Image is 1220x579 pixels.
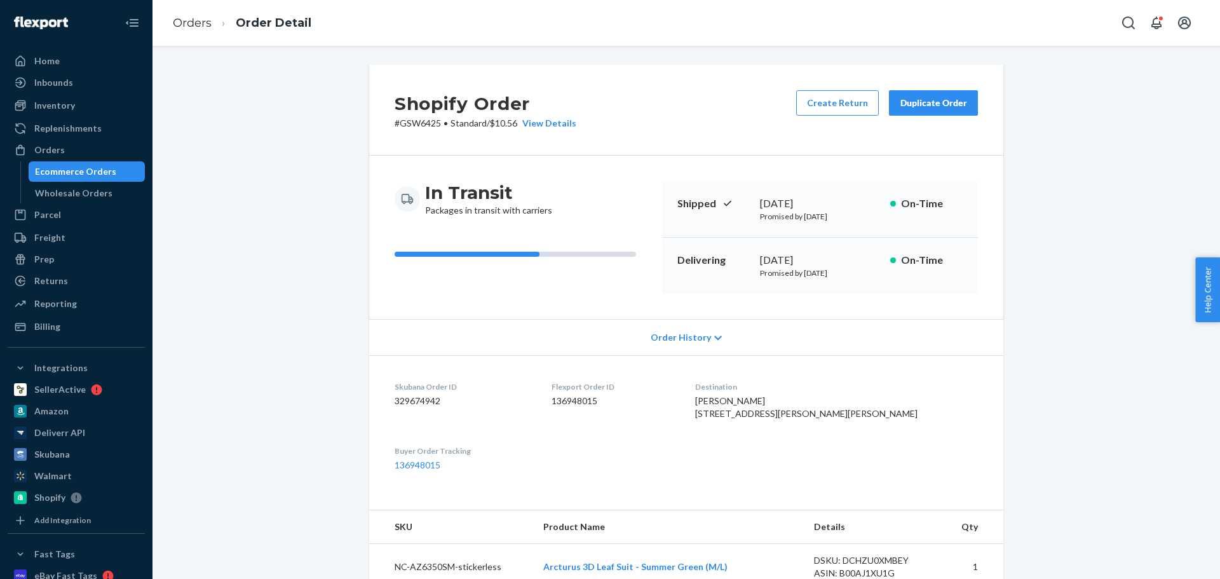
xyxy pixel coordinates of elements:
a: Inventory [8,95,145,116]
p: Shipped [677,196,750,211]
a: Freight [8,228,145,248]
dt: Flexport Order ID [552,381,675,392]
a: Walmart [8,466,145,486]
h3: In Transit [425,181,552,204]
dt: Destination [695,381,978,392]
th: SKU [369,510,533,544]
button: Open Search Box [1116,10,1141,36]
div: Freight [34,231,65,244]
div: Billing [34,320,60,333]
a: Arcturus 3D Leaf Suit - Summer Green (M/L) [543,561,728,572]
button: Create Return [796,90,879,116]
a: SellerActive [8,379,145,400]
div: [DATE] [760,196,880,211]
a: Deliverr API [8,423,145,443]
a: Inbounds [8,72,145,93]
a: Prep [8,249,145,269]
div: Prep [34,253,54,266]
p: Delivering [677,253,750,268]
button: Help Center [1195,257,1220,322]
a: Orders [173,16,212,30]
a: Wholesale Orders [29,183,146,203]
button: View Details [517,117,576,130]
th: Product Name [533,510,804,544]
p: Promised by [DATE] [760,268,880,278]
div: DSKU: DCHZU0XMBEY [814,554,933,567]
th: Qty [943,510,1003,544]
button: Integrations [8,358,145,378]
div: Wholesale Orders [35,187,112,200]
a: Ecommerce Orders [29,161,146,182]
p: Promised by [DATE] [760,211,880,222]
a: Shopify [8,487,145,508]
button: Close Navigation [119,10,145,36]
a: Orders [8,140,145,160]
a: Add Integration [8,513,145,528]
div: Inventory [34,99,75,112]
div: Walmart [34,470,72,482]
p: On-Time [901,253,963,268]
span: • [444,118,448,128]
div: Duplicate Order [900,97,967,109]
div: Ecommerce Orders [35,165,116,178]
a: Returns [8,271,145,291]
div: Orders [34,144,65,156]
span: [PERSON_NAME] [STREET_ADDRESS][PERSON_NAME][PERSON_NAME] [695,395,918,419]
span: Standard [451,118,487,128]
a: Replenishments [8,118,145,139]
div: Amazon [34,405,69,418]
dt: Skubana Order ID [395,381,531,392]
a: Billing [8,317,145,337]
div: Reporting [34,297,77,310]
div: Shopify [34,491,65,504]
div: Add Integration [34,515,91,526]
dd: 136948015 [552,395,675,407]
a: Order Detail [236,16,311,30]
button: Open account menu [1172,10,1197,36]
div: Packages in transit with carriers [425,181,552,217]
p: # GSW6425 / $10.56 [395,117,576,130]
a: Reporting [8,294,145,314]
div: Deliverr API [34,426,85,439]
a: Home [8,51,145,71]
button: Open notifications [1144,10,1169,36]
th: Details [804,510,944,544]
a: Parcel [8,205,145,225]
img: Flexport logo [14,17,68,29]
dt: Buyer Order Tracking [395,446,531,456]
div: Fast Tags [34,548,75,561]
div: SellerActive [34,383,86,396]
p: On-Time [901,196,963,211]
dd: 329674942 [395,395,531,407]
h2: Shopify Order [395,90,576,117]
a: 136948015 [395,460,440,470]
div: Parcel [34,208,61,221]
div: Replenishments [34,122,102,135]
span: Order History [651,331,711,344]
div: Returns [34,275,68,287]
div: Home [34,55,60,67]
div: Integrations [34,362,88,374]
div: Skubana [34,448,70,461]
div: Inbounds [34,76,73,89]
a: Amazon [8,401,145,421]
iframe: Opens a widget where you can chat to one of our agents [1139,541,1207,573]
a: Skubana [8,444,145,465]
div: [DATE] [760,253,880,268]
button: Duplicate Order [889,90,978,116]
ol: breadcrumbs [163,4,322,42]
button: Fast Tags [8,544,145,564]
